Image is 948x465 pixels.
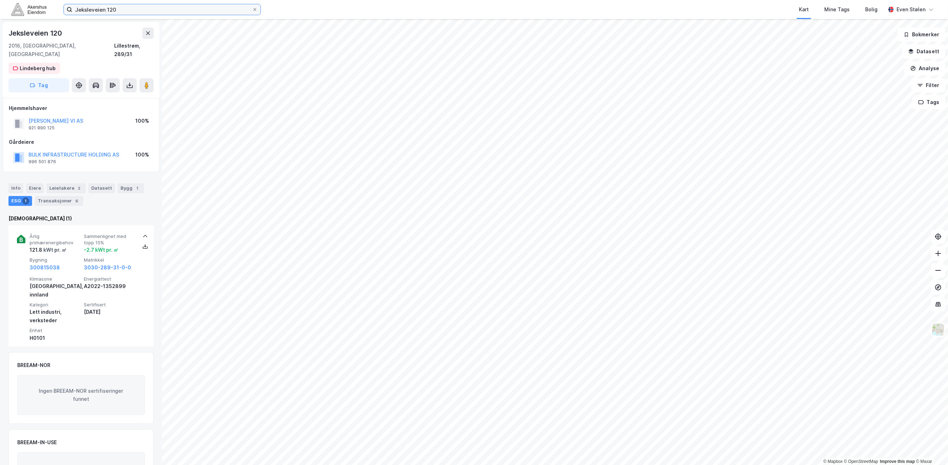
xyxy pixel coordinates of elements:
[911,78,945,92] button: Filter
[824,5,850,14] div: Mine Tags
[47,183,86,193] div: Leietakere
[22,197,29,204] div: 1
[844,459,878,464] a: OpenStreetMap
[8,183,23,193] div: Info
[8,214,154,223] div: [DEMOGRAPHIC_DATA] (1)
[84,308,135,316] div: [DATE]
[84,263,131,272] button: 3030-289-31-0-0
[30,308,81,325] div: Lett industri, verksteder
[20,64,56,73] div: Lindeberg hub
[35,196,83,206] div: Transaksjoner
[135,117,149,125] div: 100%
[84,233,135,246] span: Sammenlignet med topp 15%
[11,3,47,16] img: akershus-eiendom-logo.9091f326c980b4bce74ccdd9f866810c.svg
[880,459,915,464] a: Improve this map
[897,5,925,14] div: Even Stølen
[8,27,63,39] div: Jeksleveien 120
[84,282,135,290] div: A2022-1352899
[134,185,141,192] div: 1
[913,431,948,465] div: Kontrollprogram for chat
[865,5,878,14] div: Bolig
[30,276,81,282] span: Klimasone
[17,375,145,415] div: Ingen BREEAM-NOR sertifiseringer funnet
[30,257,81,263] span: Bygning
[912,95,945,109] button: Tags
[8,42,114,59] div: 2016, [GEOGRAPHIC_DATA], [GEOGRAPHIC_DATA]
[84,302,135,308] span: Sertifisert
[17,361,50,369] div: BREEAM-NOR
[76,185,83,192] div: 2
[30,334,81,342] div: H0101
[29,159,56,165] div: 996 501 876
[902,44,945,59] button: Datasett
[84,276,135,282] span: Energiattest
[135,151,149,159] div: 100%
[84,246,118,254] div: -2.7 kWt pr. ㎡
[913,431,948,465] iframe: Chat Widget
[17,438,57,447] div: BREEAM-IN-USE
[72,4,252,15] input: Søk på adresse, matrikkel, gårdeiere, leietakere eller personer
[30,302,81,308] span: Kategori
[799,5,809,14] div: Kart
[823,459,843,464] a: Mapbox
[30,263,60,272] button: 300815038
[118,183,144,193] div: Bygg
[9,104,153,112] div: Hjemmelshaver
[30,246,67,254] div: 121.8
[931,323,945,336] img: Z
[8,196,32,206] div: ESG
[84,257,135,263] span: Matrikkel
[904,61,945,75] button: Analyse
[30,282,81,299] div: [GEOGRAPHIC_DATA], innland
[30,328,81,334] span: Enhet
[114,42,154,59] div: Lillestrøm, 289/31
[73,197,80,204] div: 6
[8,78,69,92] button: Tag
[29,125,55,131] div: 921 890 125
[898,27,945,42] button: Bokmerker
[42,246,67,254] div: kWt pr. ㎡
[9,138,153,146] div: Gårdeiere
[30,233,81,246] span: Årlig primærenergibehov
[88,183,115,193] div: Datasett
[26,183,44,193] div: Eiere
